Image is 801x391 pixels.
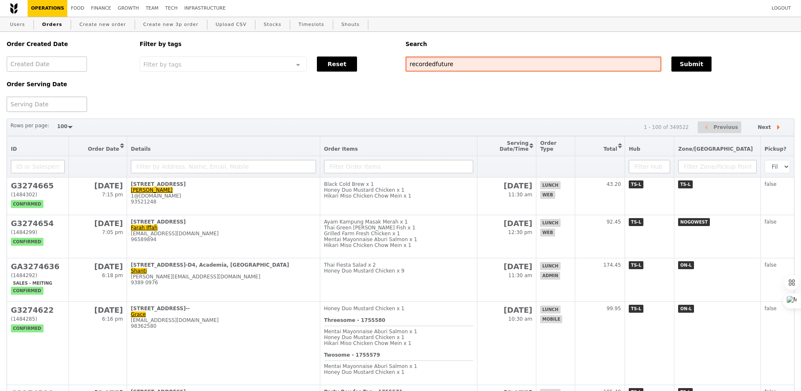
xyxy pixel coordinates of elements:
h2: [DATE] [73,306,123,314]
span: 174.45 [603,262,621,268]
span: 99.95 [607,306,621,311]
a: Users [7,17,28,32]
span: Pickup? [765,146,786,152]
h2: [DATE] [481,219,532,228]
span: false [765,306,777,311]
div: Honey Duo Mustard Chicken x 9 [324,268,473,274]
input: Filter Order Items [324,160,473,173]
div: Honey Duo Mustard Chicken x 1 [324,306,473,311]
span: TS-L [629,180,643,188]
span: 11:30 am [508,273,532,278]
div: Grilled Farm Fresh Chicken x 1 [324,231,473,237]
b: Twosome - 1755579 [324,352,380,358]
span: confirmed [11,238,43,246]
input: Filter Hub [629,160,670,173]
button: Previous [698,121,741,134]
a: Shanti [131,268,147,274]
span: admin [540,272,560,280]
h5: Order Serving Date [7,81,130,87]
span: TS-L [629,305,643,313]
span: 7:15 pm [102,192,123,198]
span: 10:30 am [508,316,532,322]
span: 6:16 pm [102,316,123,322]
span: Honey Duo Mustard Chicken x 1 [324,369,405,375]
a: Orders [39,17,66,32]
button: Submit [671,57,712,72]
input: Serving Date [7,97,87,112]
div: (1484285) [11,316,65,322]
span: Zone/[GEOGRAPHIC_DATA] [678,146,753,152]
div: [STREET_ADDRESS] [131,181,316,187]
span: Filter by tags [143,60,181,68]
h2: [DATE] [481,181,532,190]
a: Farah Iffah [131,225,158,231]
div: Hikari Miso Chicken Chow Mein x 1 [324,193,473,199]
span: 7:05 pm [102,229,123,235]
div: Ayam Kampung Masak Merah x 1 [324,219,473,225]
span: lunch [540,181,560,189]
input: Search any field [406,57,661,72]
span: Order Items [324,146,358,152]
span: false [765,219,777,225]
a: Grace [131,311,146,317]
h2: [DATE] [73,181,123,190]
span: TS-L [678,180,693,188]
a: Upload CSV [212,17,250,32]
h2: G3274654 [11,219,65,228]
div: Thai Fiesta Salad x 2 [324,262,473,268]
span: web [540,191,555,199]
span: false [765,181,777,187]
span: ON-L [678,261,694,269]
h2: GA3274636 [11,262,65,271]
h2: [DATE] [481,262,532,271]
div: (1484302) [11,192,65,198]
a: Create new 3p order [140,17,202,32]
span: 12:30 pm [508,229,533,235]
span: TS-L [629,218,643,226]
input: Filter Zone/Pickup Point [678,160,757,173]
h2: [DATE] [73,262,123,271]
a: Timeslots [295,17,327,32]
div: Black Cold Brew x 1 [324,181,473,187]
div: 1@[DOMAIN_NAME] [131,193,316,199]
div: [STREET_ADDRESS]-D4, Academia, [GEOGRAPHIC_DATA] [131,262,316,268]
span: Next [758,122,771,132]
img: Grain logo [10,3,18,14]
span: mobile [540,315,562,323]
div: 1 - 100 of 349522 [644,124,689,130]
h5: Order Created Date [7,41,130,47]
span: Hikari Miso Chicken Chow Mein x 1 [324,340,411,346]
a: Create new order [76,17,130,32]
span: lunch [540,306,560,314]
div: Hikari Miso Chicken Chow Mein x 1 [324,242,473,248]
a: Shouts [338,17,363,32]
div: [EMAIL_ADDRESS][DOMAIN_NAME] [131,317,316,323]
input: ID or Salesperson name [11,160,65,173]
a: [PERSON_NAME] [131,187,173,193]
span: lunch [540,219,560,227]
h5: Filter by tags [140,41,395,47]
span: 43.20 [607,181,621,187]
span: Hub [629,146,640,152]
div: 96589894 [131,237,316,242]
span: 92.45 [607,219,621,225]
span: Details [131,146,151,152]
input: Filter by Address, Name, Email, Mobile [131,160,316,173]
input: Created Date [7,57,87,72]
span: TS-L [629,261,643,269]
span: ID [11,146,17,152]
a: Stocks [260,17,285,32]
div: 93521248 [131,199,316,205]
span: ON-L [678,305,694,313]
span: confirmed [11,287,43,295]
h2: [DATE] [481,306,532,314]
button: Reset [317,57,357,72]
div: Mentai Mayonnaise Aburi Salmon x 1 [324,237,473,242]
span: Previous [714,122,738,132]
span: NOGOWEST [678,218,709,226]
div: [STREET_ADDRESS]-- [131,306,316,311]
button: Next [750,121,791,134]
h2: [DATE] [73,219,123,228]
span: confirmed [11,200,43,208]
h2: G3274665 [11,181,65,190]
